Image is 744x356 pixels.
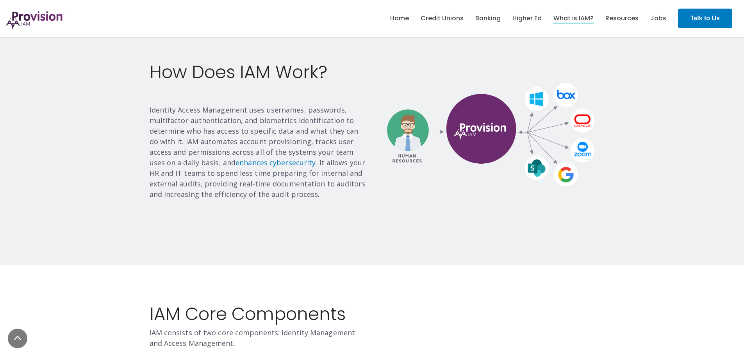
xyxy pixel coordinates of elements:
[378,83,595,187] img: HR_Provision_Diagram_IAM@2x
[421,12,464,25] a: Credit Unions
[650,12,666,25] a: Jobs
[678,9,732,28] a: Talk to Us
[605,12,639,25] a: Resources
[390,12,409,25] a: Home
[150,63,366,101] h2: How Does IAM Work?
[6,11,64,29] img: ProvisionIAM-Logo-Purple
[553,12,594,25] a: What is IAM?
[475,12,501,25] a: Banking
[384,6,672,31] nav: menu
[690,15,720,21] strong: Talk to Us
[236,158,316,167] a: enhances cybersecurity
[150,105,366,200] p: Identity Access Management uses usernames, passwords, multifactor authentication, and biometrics ...
[150,304,366,324] h2: IAM Core Components
[512,12,542,25] a: Higher Ed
